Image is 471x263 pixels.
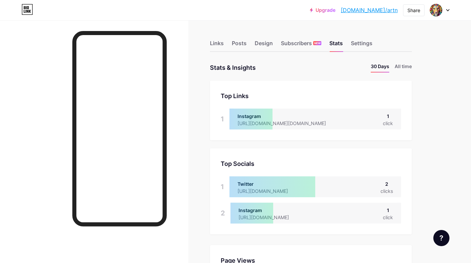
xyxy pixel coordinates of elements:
[255,39,273,51] div: Design
[238,113,337,120] div: Instagram
[310,7,335,13] a: Upgrade
[221,203,225,224] div: 2
[351,39,372,51] div: Settings
[210,63,256,72] div: Stats & Insights
[371,63,389,72] li: 30 Days
[381,187,393,195] div: clicks
[381,180,393,187] div: 2
[341,6,398,14] a: [DOMAIN_NAME]/artn
[238,120,337,127] div: [URL][DOMAIN_NAME][DOMAIN_NAME]
[221,159,401,168] div: Top Socials
[329,39,343,51] div: Stats
[383,113,393,120] div: 1
[281,39,321,51] div: Subscribers
[232,39,247,51] div: Posts
[395,63,412,72] li: All time
[430,4,442,17] img: Ary Correia Filho
[221,109,224,129] div: 1
[383,120,393,127] div: click
[221,176,224,197] div: 1
[383,207,393,214] div: 1
[221,91,401,100] div: Top Links
[383,214,393,221] div: click
[314,41,321,45] span: NEW
[210,39,224,51] div: Links
[407,7,420,14] div: Share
